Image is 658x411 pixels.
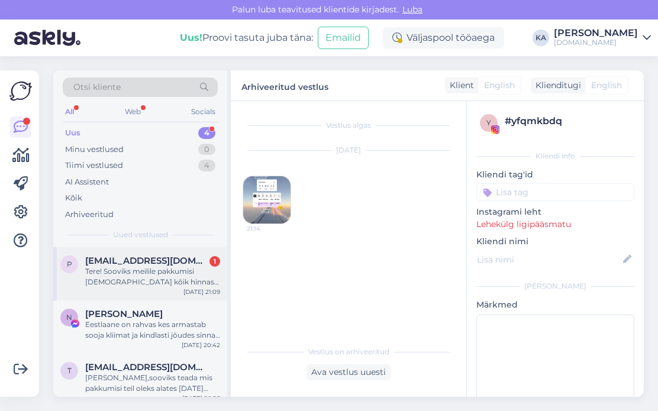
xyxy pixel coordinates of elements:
[445,79,474,92] div: Klient
[243,176,291,224] img: attachment
[182,394,220,403] div: [DATE] 20:28
[476,169,634,181] p: Kliendi tag'id
[476,183,634,201] input: Lisa tag
[180,31,313,45] div: Proovi tasuta juba täna:
[65,144,124,156] div: Minu vestlused
[554,28,651,47] a: [PERSON_NAME][DOMAIN_NAME]
[399,4,426,15] span: Luba
[9,80,32,102] img: Askly Logo
[198,127,215,139] div: 4
[591,79,622,92] span: English
[477,253,621,266] input: Lisa nimi
[189,104,218,119] div: Socials
[65,127,80,139] div: Uus
[476,206,634,218] p: Instagrami leht
[209,256,220,267] div: 1
[383,27,504,48] div: Väljaspool tööaega
[484,79,515,92] span: English
[198,160,215,171] div: 4
[85,309,163,319] span: Natalia Liiverkas
[65,192,82,204] div: Kõik
[85,255,208,266] span: pillekatre@gmail.com
[505,114,631,128] div: # yfqmkbdq
[243,120,454,131] div: Vestlus algas
[533,30,549,46] div: KA
[67,366,72,375] span: t
[66,313,72,322] span: N
[476,281,634,292] div: [PERSON_NAME]
[85,266,220,287] div: Tere! Sooviks meilile pakkumisi [DEMOGRAPHIC_DATA] kõik hinnas kuupäevadega [DATE]-[DATE]
[65,160,123,171] div: Tiimi vestlused
[486,118,491,127] span: y
[198,144,215,156] div: 0
[65,176,109,188] div: AI Assistent
[554,38,638,47] div: [DOMAIN_NAME]
[554,28,638,38] div: [PERSON_NAME]
[476,218,634,231] p: Lehekülg ligipääsmatu
[85,362,208,373] span: takkhelen@gmail.com
[241,77,328,93] label: Arhiveeritud vestlus
[308,347,389,357] span: Vestlus on arhiveeritud
[531,79,581,92] div: Klienditugi
[182,341,220,349] div: [DATE] 20:42
[318,27,369,49] button: Emailid
[85,373,220,394] div: [PERSON_NAME],sooviks teada mis pakkumisi teil oleks alates [DATE] [GEOGRAPHIC_DATA] 2 täiskasvan...
[67,260,72,268] span: p
[113,229,168,240] span: Uued vestlused
[183,287,220,296] div: [DATE] 21:09
[63,104,76,119] div: All
[476,299,634,311] p: Märkmed
[180,32,202,43] b: Uus!
[65,209,114,221] div: Arhiveeritud
[73,81,121,93] span: Otsi kliente
[122,104,143,119] div: Web
[85,319,220,341] div: Eestlaane on rahvas kes armastab sooja kliimat ja kindlasti jõudes sinna ei tahaks pettuda.
[247,224,291,233] span: 21:14
[243,145,454,156] div: [DATE]
[476,235,634,248] p: Kliendi nimi
[307,364,391,380] div: Ava vestlus uuesti
[476,151,634,161] div: Kliendi info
